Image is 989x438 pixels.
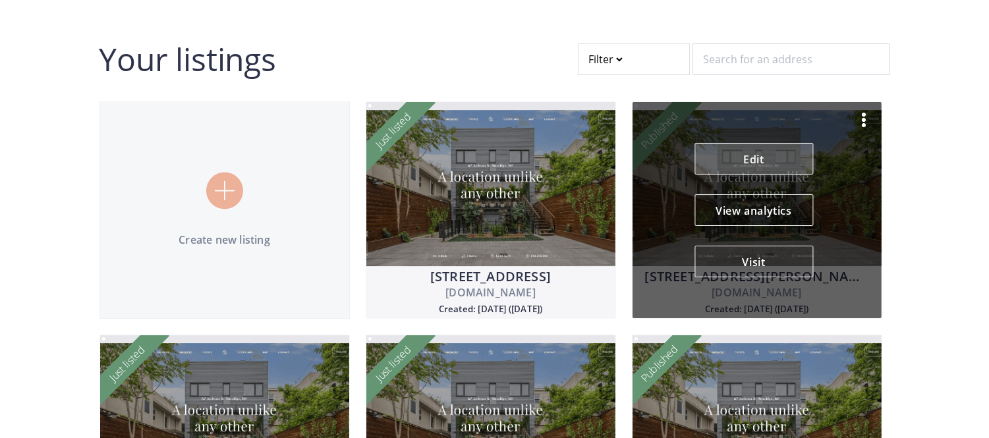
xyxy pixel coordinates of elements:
input: Search for an address [692,43,890,75]
p: Create new listing [100,233,349,248]
button: View analytics [694,194,813,226]
a: Create new listing [99,101,350,319]
a: Edit [694,143,813,175]
button: Visit [694,246,813,277]
h2: Your listings [99,43,276,75]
